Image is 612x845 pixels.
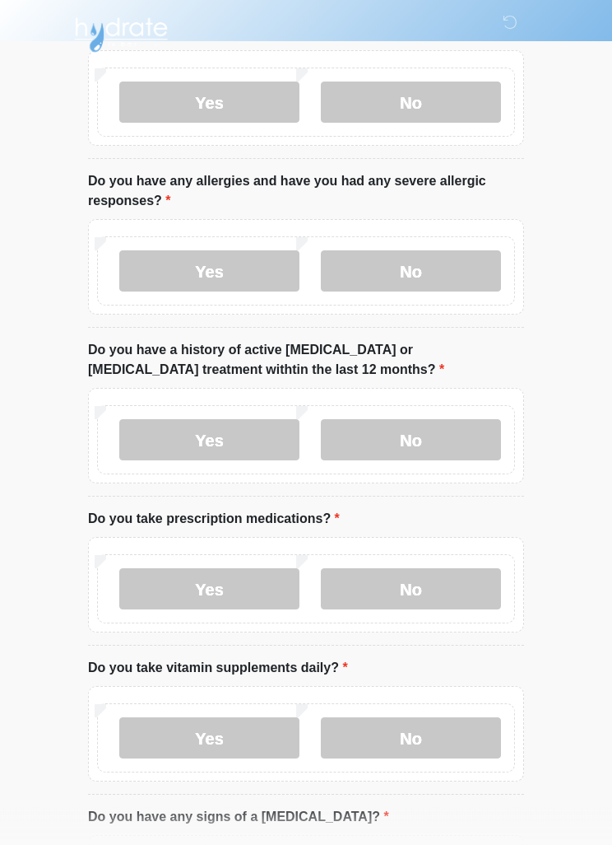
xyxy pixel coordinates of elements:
label: Yes [119,82,299,124]
label: No [321,82,501,124]
label: Yes [119,569,299,610]
label: No [321,569,501,610]
label: Do you have a history of active [MEDICAL_DATA] or [MEDICAL_DATA] treatment withtin the last 12 mo... [88,341,524,380]
label: No [321,251,501,292]
label: Do you have any signs of a [MEDICAL_DATA]? [88,808,389,828]
img: Hydrate IV Bar - Chandler Logo [72,12,170,54]
label: Yes [119,251,299,292]
label: Do you take vitamin supplements daily? [88,659,348,679]
label: Do you have any allergies and have you had any severe allergic responses? [88,172,524,212]
label: No [321,718,501,759]
label: No [321,420,501,461]
label: Yes [119,718,299,759]
label: Yes [119,420,299,461]
label: Do you take prescription medications? [88,510,340,530]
